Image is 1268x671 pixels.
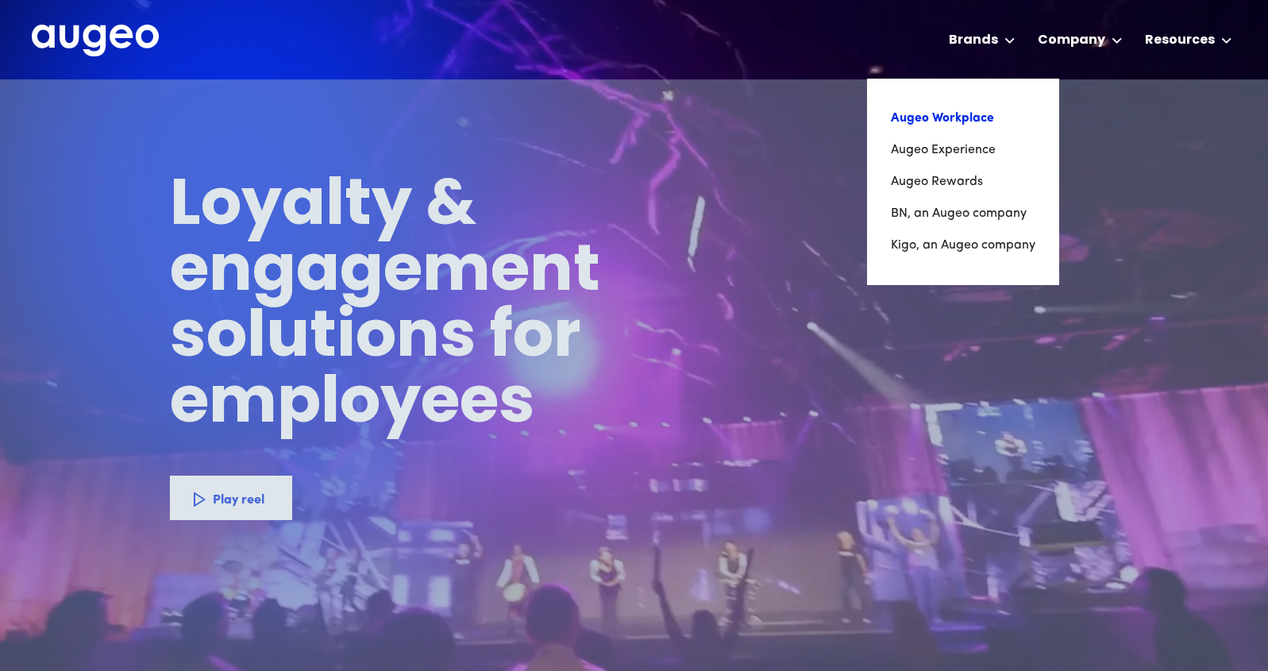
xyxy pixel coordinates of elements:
a: home [32,25,159,58]
div: Brands [949,31,998,50]
nav: Brands [867,79,1059,285]
div: Company [1038,31,1105,50]
div: Resources [1145,31,1215,50]
a: Augeo Experience [891,134,1035,166]
img: Augeo's full logo in white. [32,25,159,57]
a: Kigo, an Augeo company [891,229,1035,261]
a: Augeo Rewards [891,166,1035,198]
a: Augeo Workplace [891,102,1035,134]
a: BN, an Augeo company [891,198,1035,229]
